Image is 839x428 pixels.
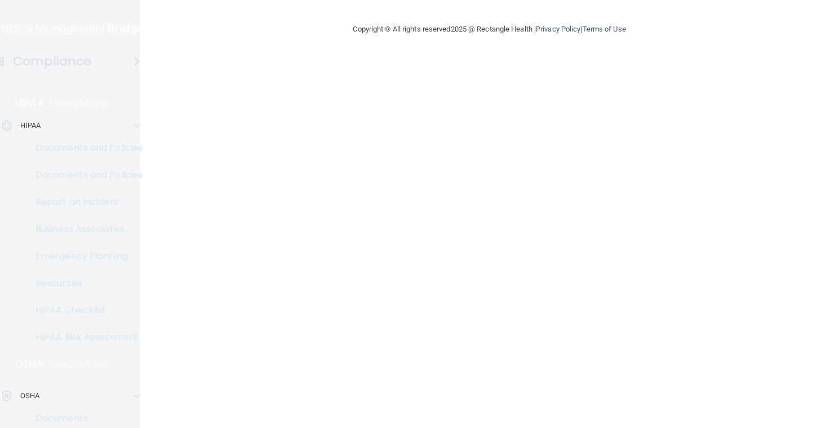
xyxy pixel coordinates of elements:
[15,96,44,110] p: HIPAA
[284,11,695,47] div: Copyright © All rights reserved 2025 @ Rectangle Health | |
[7,224,161,235] p: Business Associates
[20,119,41,132] p: HIPAA
[583,25,626,33] a: Terms of Use
[49,358,109,371] p: Learn More!
[7,197,161,208] p: Report an Incident
[7,251,161,262] p: Emergency Planning
[15,358,43,371] p: OSHA
[13,53,91,69] h4: Compliance
[50,96,109,110] p: Learn More!
[20,389,39,403] p: OSHA
[7,278,161,289] p: Resources
[7,332,161,343] p: HIPAA Risk Assessment
[7,305,161,316] p: HIPAA Checklist
[7,170,161,181] p: Documents and Policies
[7,413,161,424] p: Documents
[7,142,161,154] p: Documents and Policies
[536,25,580,33] a: Privacy Policy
